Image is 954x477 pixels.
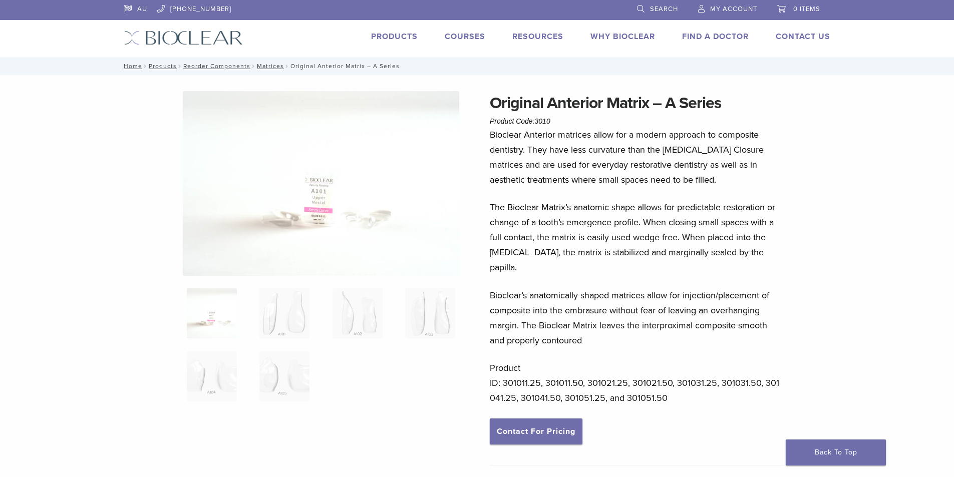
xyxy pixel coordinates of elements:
span: / [177,64,183,69]
a: Reorder Components [183,63,250,70]
span: 3010 [535,117,550,125]
a: Find A Doctor [682,32,749,42]
a: Products [371,32,418,42]
p: Bioclear Anterior matrices allow for a modern approach to composite dentistry. They have less cur... [490,127,784,187]
span: / [250,64,257,69]
h1: Original Anterior Matrix – A Series [490,91,784,115]
a: Products [149,63,177,70]
span: Search [650,5,678,13]
img: Anterior-Original-A-Series-Matrices-324x324.jpg [187,288,237,338]
p: The Bioclear Matrix’s anatomic shape allows for predictable restoration or change of a tooth’s em... [490,200,784,275]
span: My Account [710,5,757,13]
a: Resources [512,32,563,42]
img: Original Anterior Matrix - A Series - Image 5 [187,351,237,401]
img: Original Anterior Matrix - A Series - Image 3 [333,288,383,338]
span: 0 items [793,5,820,13]
span: / [142,64,149,69]
a: Matrices [257,63,284,70]
img: Original Anterior Matrix - A Series - Image 4 [405,288,455,338]
span: Product Code: [490,117,550,125]
a: Back To Top [786,439,886,465]
p: Bioclear’s anatomically shaped matrices allow for injection/placement of composite into the embra... [490,288,784,348]
a: Home [121,63,142,70]
nav: Original Anterior Matrix – A Series [117,57,838,75]
img: Original Anterior Matrix - A Series - Image 2 [259,288,309,338]
img: Original Anterior Matrix - A Series - Image 6 [259,351,309,401]
img: Anterior Original A Series Matrices [183,91,459,276]
a: Contact Us [776,32,830,42]
span: / [284,64,290,69]
p: Product ID: 301011.25, 301011.50, 301021.25, 301021.50, 301031.25, 301031.50, 301041.25, 301041.5... [490,360,784,405]
img: Bioclear [124,31,243,45]
a: Courses [445,32,485,42]
a: Contact For Pricing [490,418,582,444]
a: Why Bioclear [590,32,655,42]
